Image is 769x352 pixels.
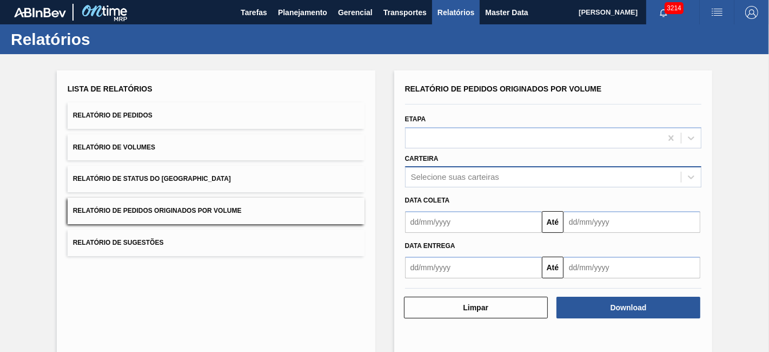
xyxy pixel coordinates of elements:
span: Lista de Relatórios [68,84,153,93]
span: Relatório de Pedidos Originados por Volume [405,84,602,93]
button: Relatório de Pedidos [68,102,364,129]
span: Data entrega [405,242,455,250]
span: Transportes [383,6,427,19]
span: Relatório de Sugestões [73,239,164,246]
img: userActions [711,6,724,19]
span: Master Data [485,6,528,19]
button: Limpar [404,297,548,318]
input: dd/mm/yyyy [405,211,542,233]
span: Relatórios [437,6,474,19]
span: Relatório de Pedidos [73,112,153,119]
button: Até [542,257,564,278]
button: Até [542,211,564,233]
h1: Relatórios [11,33,203,45]
div: Selecione suas carteiras [411,173,499,182]
span: Planejamento [278,6,327,19]
span: Tarefas [241,6,267,19]
span: Gerencial [338,6,373,19]
button: Relatório de Sugestões [68,230,364,256]
span: Relatório de Status do [GEOGRAPHIC_DATA] [73,175,231,182]
span: Relatório de Volumes [73,144,155,151]
button: Download [556,297,700,318]
input: dd/mm/yyyy [405,257,542,278]
span: Relatório de Pedidos Originados por Volume [73,207,242,214]
span: Data coleta [405,197,450,204]
button: Relatório de Pedidos Originados por Volume [68,198,364,224]
input: dd/mm/yyyy [564,211,700,233]
img: Logout [745,6,758,19]
img: TNhmsLtSVTkK8tSr43FrP2fwEKptu5GPRR3wAAAABJRU5ErkJggg== [14,8,66,17]
button: Relatório de Volumes [68,134,364,161]
label: Etapa [405,115,426,123]
label: Carteira [405,155,439,162]
button: Notificações [646,5,681,20]
button: Relatório de Status do [GEOGRAPHIC_DATA] [68,166,364,192]
span: 3214 [665,2,684,14]
input: dd/mm/yyyy [564,257,700,278]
